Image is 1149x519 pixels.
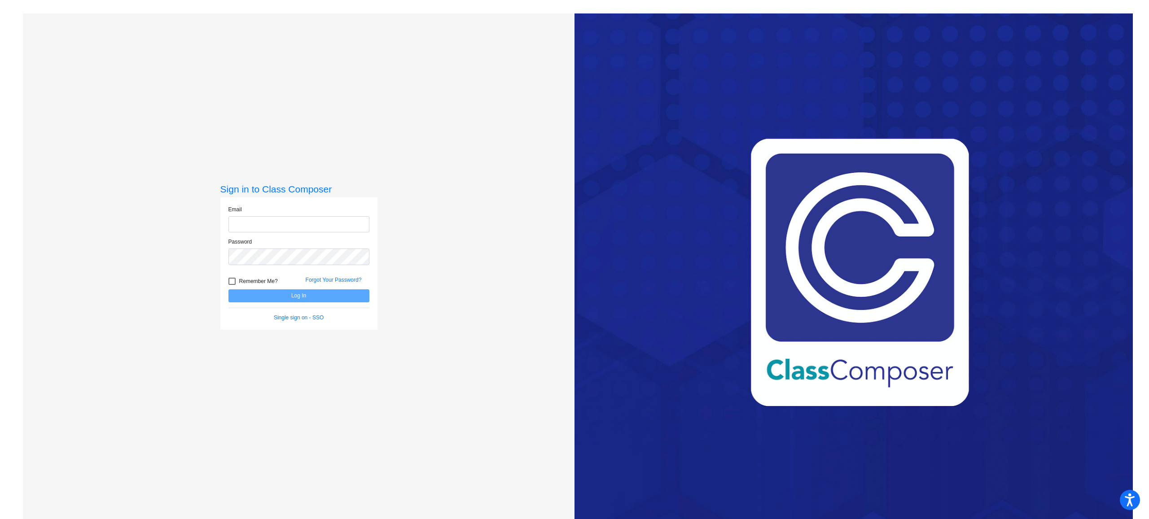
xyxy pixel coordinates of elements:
a: Forgot Your Password? [306,277,362,283]
label: Password [228,238,252,246]
span: Remember Me? [239,276,278,287]
button: Log In [228,289,369,302]
h3: Sign in to Class Composer [220,183,377,195]
label: Email [228,205,242,214]
a: Single sign on - SSO [274,314,324,321]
